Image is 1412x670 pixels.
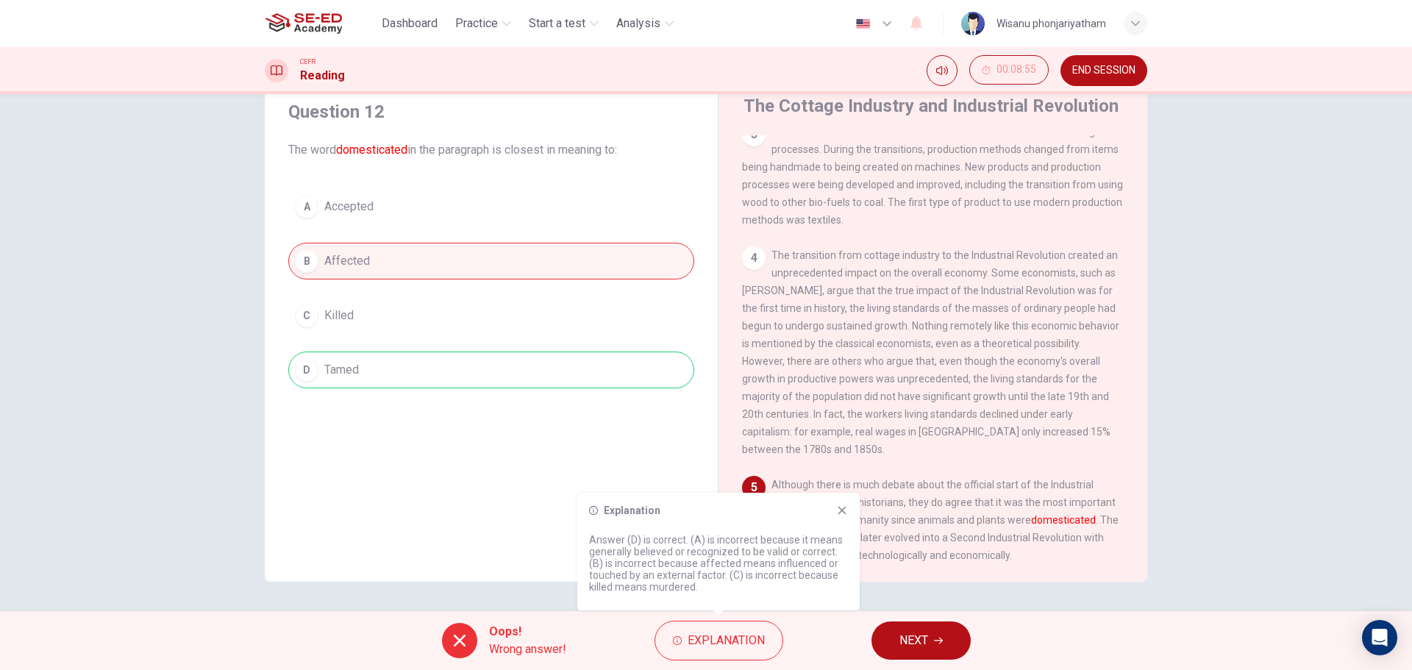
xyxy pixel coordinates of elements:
img: SE-ED Academy logo [265,9,342,38]
div: Open Intercom Messenger [1362,620,1397,655]
span: NEXT [899,630,928,651]
h1: Reading [300,67,345,85]
img: en [854,18,872,29]
span: Analysis [616,15,660,32]
div: Hide [969,55,1049,86]
div: 5 [742,476,766,499]
img: Profile picture [961,12,985,35]
h4: Question 12 [288,100,694,124]
span: Dashboard [382,15,438,32]
font: domesticated [1031,514,1096,526]
h4: The Cottage Industry and Industrial Revolution [744,94,1119,118]
span: Oops! [489,623,566,641]
div: Mute [927,55,958,86]
p: Answer (D) is correct. (A) is incorrect because it means generally believed or recognized to be v... [589,534,848,593]
h6: Explanation [604,505,660,516]
span: CEFR [300,57,315,67]
span: Wrong answer! [489,641,566,658]
span: END SESSION [1072,65,1135,76]
span: Although there is much debate about the official start of the Industrial Revolution among histori... [742,479,1119,561]
span: 00:08:55 [996,64,1036,76]
span: The word in the paragraph is closest in meaning to: [288,141,694,159]
span: Start a test [529,15,585,32]
span: Explanation [688,630,765,651]
span: The transition from cottage industry to the Industrial Revolution created an unprecedented impact... [742,249,1119,455]
font: domesticated [336,143,407,157]
div: Wisanu phonjariyatham [996,15,1106,32]
div: 4 [742,246,766,270]
span: Practice [455,15,498,32]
